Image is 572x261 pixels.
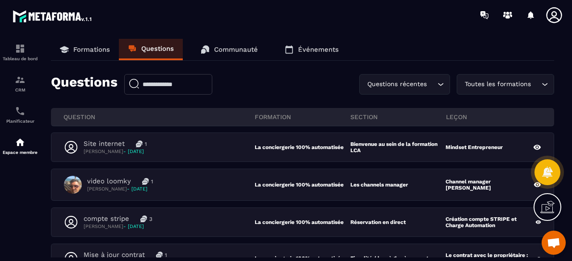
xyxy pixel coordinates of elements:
p: Questions [141,45,174,53]
p: FORMATION [255,113,350,121]
p: Communauté [214,46,258,54]
a: Questions [119,39,183,60]
img: formation [15,75,25,85]
input: Search for option [533,79,539,89]
p: La conciergerie 100% automatisée [255,219,350,225]
img: automations [15,137,25,148]
p: compte stripe [84,215,129,223]
p: Création compte STRIPE et Charge Automation [446,216,535,228]
p: QUESTION [63,113,255,121]
a: formationformationTableau de bord [2,37,38,68]
p: Mise à jour contrat [84,251,145,259]
img: logo [13,8,93,24]
p: 1 [145,141,147,148]
img: formation [15,43,25,54]
p: [PERSON_NAME] [87,186,153,192]
a: schedulerschedulerPlanificateur [2,99,38,130]
p: Tableau de bord [2,56,38,61]
span: - [DATE] [123,149,144,154]
img: messages [136,141,143,147]
div: Search for option [457,74,554,95]
p: Formations [73,46,110,54]
img: messages [142,178,149,185]
p: Questions [51,74,118,95]
p: leçon [446,113,542,121]
span: - [DATE] [127,186,147,192]
p: [PERSON_NAME] [84,148,147,155]
p: section [350,113,446,121]
p: 1 [151,178,153,185]
img: messages [156,252,163,258]
a: formationformationCRM [2,68,38,99]
img: messages [140,215,147,222]
p: Réservation en direct [350,219,406,225]
a: Communauté [192,39,267,60]
p: Bienvenue au sein de la formation LCA [350,141,446,153]
p: La conciergerie 100% automatisée [255,182,350,188]
p: La conciergerie 100% automatisée [255,144,350,150]
input: Search for option [429,79,435,89]
div: Search for option [359,74,450,95]
p: [PERSON_NAME] [84,223,152,230]
p: Planificateur [2,119,38,124]
p: 3 [149,215,152,223]
span: Toutes les formations [463,79,533,89]
a: automationsautomationsEspace membre [2,130,38,162]
p: Événements [298,46,339,54]
a: Ouvrir le chat [542,231,566,255]
p: 1 [165,252,167,259]
p: Mindset Entrepreneur [446,144,503,150]
a: Formations [51,39,119,60]
p: Site internet [84,140,125,148]
p: Les channels manager [350,182,408,188]
p: video loomky [87,177,131,186]
span: Questions récentes [365,79,429,89]
img: scheduler [15,106,25,116]
p: CRM [2,87,38,92]
p: Espace membre [2,150,38,155]
span: - [DATE] [123,224,144,229]
a: Événements [276,39,348,60]
p: Channel manager [PERSON_NAME] [446,178,533,191]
